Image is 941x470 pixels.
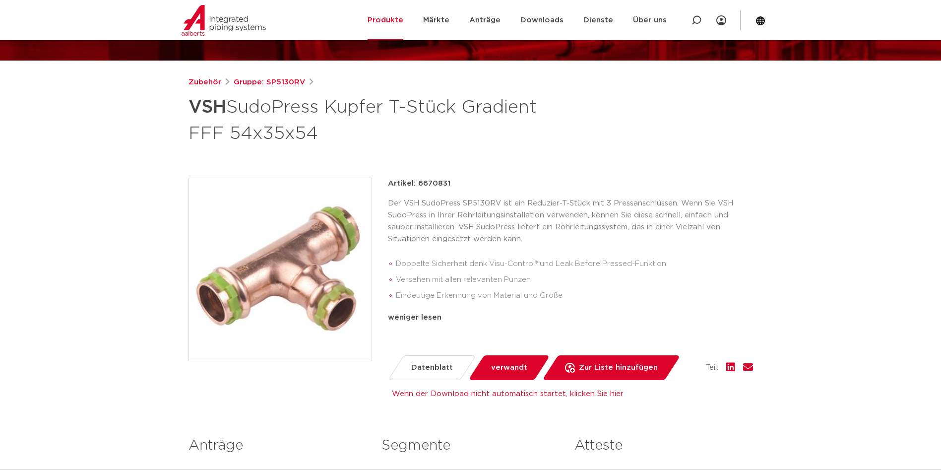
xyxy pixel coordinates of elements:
[396,256,753,272] li: Doppelte Sicherheit dank Visu-Control® und Leak Before Pressed-Funktion
[574,436,753,456] h3: Atteste
[388,312,753,324] div: weniger lesen
[189,178,372,361] img: Produktabbildung für VSH SudoPress Kupfer T-Stück Gradient FFF 54x35x54
[387,355,476,380] a: Datenblatt
[633,16,667,24] font: Über uns
[396,288,753,304] li: Eindeutige Erkennung von Material und Größe
[381,436,560,456] h3: Segmente
[706,362,718,374] span: Teil:
[583,16,613,24] font: Dienste
[188,436,367,456] h3: Anträge
[579,360,658,376] span: Zur Liste hinzufügen
[388,178,450,190] p: Artikel: 6670831
[392,390,624,398] a: Wenn der Download nicht automatisch startet, klicken Sie hier
[188,98,537,142] font: SudoPress Kupfer T-Stück Gradient FFF 54x35x54
[388,198,753,245] p: Der VSH SudoPress SP5130RV ist ein Reduzier-T-Stück mit 3 Pressanschlüssen. Wenn Sie VSH SudoPres...
[411,360,453,376] span: Datenblatt
[188,98,226,116] strong: VSH
[188,76,221,88] a: Zubehör
[396,272,753,288] li: Versehen mit allen relevanten Punzen
[234,76,305,88] a: Gruppe: SP5130RV
[491,360,527,376] span: verwandt
[468,355,550,380] a: verwandt
[520,16,564,24] font: Downloads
